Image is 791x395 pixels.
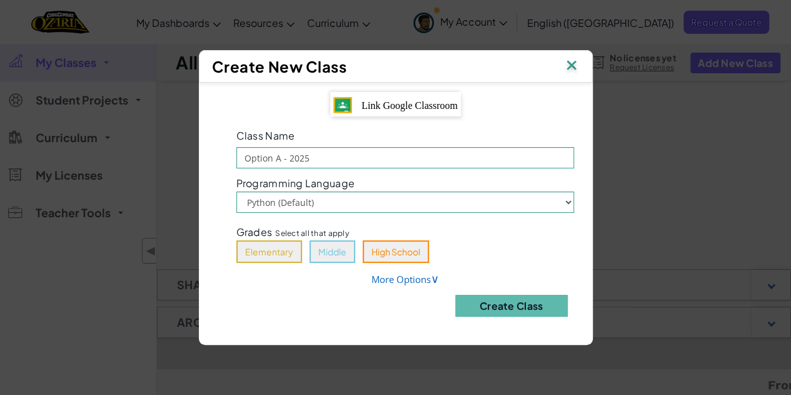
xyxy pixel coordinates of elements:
button: Create Class [455,295,568,317]
span: ∨ [431,271,439,286]
img: IconGoogleClassroom.svg [333,97,352,113]
span: Class Name [236,129,295,142]
span: Link Google Classroom [361,100,458,111]
span: Select all that apply [275,227,349,239]
img: IconClose.svg [563,57,580,76]
a: More Options [371,273,439,285]
button: High School [363,240,429,263]
span: Programming Language [236,178,355,188]
button: Elementary [236,240,302,263]
button: Middle [310,240,355,263]
span: Grades [236,225,273,239]
span: Create New Class [212,57,347,76]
